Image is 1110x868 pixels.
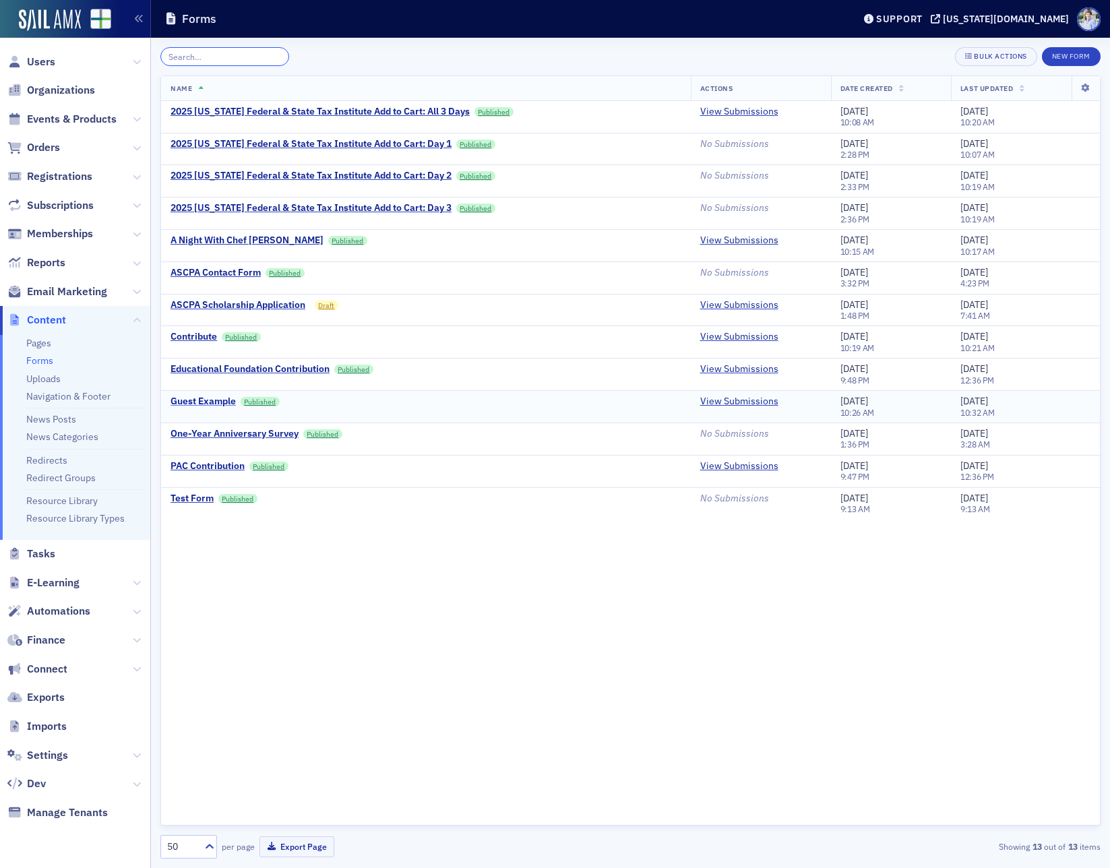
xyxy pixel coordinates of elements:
[7,604,90,619] a: Automations
[960,471,994,482] time: 12:36 PM
[27,140,60,155] span: Orders
[840,117,875,127] time: 10:08 AM
[222,840,255,852] label: per page
[7,112,117,127] a: Events & Products
[960,105,988,117] span: [DATE]
[7,226,93,241] a: Memberships
[960,181,995,192] time: 10:19 AM
[960,492,988,504] span: [DATE]
[456,139,495,149] a: Published
[700,138,822,150] div: No Submissions
[26,512,125,524] a: Resource Library Types
[7,805,108,820] a: Manage Tenants
[700,235,778,247] a: View Submissions
[960,342,995,353] time: 10:21 AM
[7,55,55,69] a: Users
[171,106,470,118] div: 2025 [US_STATE] Federal & State Tax Institute Add to Cart: All 3 Days
[1042,49,1101,61] a: New Form
[171,235,323,247] div: A Night With Chef [PERSON_NAME]
[700,202,822,214] div: No Submissions
[7,83,95,98] a: Organizations
[334,365,373,374] a: Published
[840,137,868,150] span: [DATE]
[171,460,245,472] a: PAC Contribution
[840,330,868,342] span: [DATE]
[26,431,98,443] a: News Categories
[7,748,68,763] a: Settings
[840,471,869,482] time: 9:47 PM
[700,493,822,505] div: No Submissions
[840,310,869,321] time: 1:48 PM
[840,181,869,192] time: 2:33 PM
[840,492,868,504] span: [DATE]
[840,395,868,407] span: [DATE]
[182,11,216,27] h1: Forms
[700,267,822,279] div: No Submissions
[931,14,1074,24] button: [US_STATE][DOMAIN_NAME]
[90,9,111,30] img: SailAMX
[7,662,67,677] a: Connect
[876,13,923,25] div: Support
[840,214,869,224] time: 2:36 PM
[27,776,46,791] span: Dev
[27,604,90,619] span: Automations
[955,47,1037,66] button: Bulk Actions
[1077,7,1101,31] span: Profile
[960,169,988,181] span: [DATE]
[840,266,868,278] span: [DATE]
[241,397,280,406] a: Published
[960,137,988,150] span: [DATE]
[171,493,214,505] div: Test Form
[840,407,875,418] time: 10:26 AM
[7,313,66,328] a: Content
[315,301,338,310] span: Draft
[171,138,452,150] a: 2025 [US_STATE] Federal & State Tax Institute Add to Cart: Day 1
[171,84,192,93] span: Name
[26,390,111,402] a: Navigation & Footer
[474,107,514,117] a: Published
[840,342,875,353] time: 10:19 AM
[840,299,868,311] span: [DATE]
[27,255,65,270] span: Reports
[960,214,995,224] time: 10:19 AM
[26,472,96,484] a: Redirect Groups
[960,375,994,385] time: 12:36 PM
[1030,840,1044,852] strong: 13
[171,331,217,343] a: Contribute
[700,460,778,472] a: View Submissions
[171,299,305,311] div: ASCPA Scholarship Application
[700,106,778,118] a: View Submissions
[960,407,995,418] time: 10:32 AM
[303,429,342,439] a: Published
[840,246,875,257] time: 10:15 AM
[27,226,93,241] span: Memberships
[218,494,257,503] a: Published
[27,313,66,328] span: Content
[960,234,988,246] span: [DATE]
[171,267,261,279] a: ASCPA Contact Form
[797,840,1101,852] div: Showing out of items
[960,84,1013,93] span: Last Updated
[160,47,289,66] input: Search…
[960,395,988,407] span: [DATE]
[974,53,1026,60] div: Bulk Actions
[960,363,988,375] span: [DATE]
[840,375,869,385] time: 9:48 PM
[26,354,53,367] a: Forms
[171,202,452,214] div: 2025 [US_STATE] Federal & State Tax Institute Add to Cart: Day 3
[840,363,868,375] span: [DATE]
[27,805,108,820] span: Manage Tenants
[27,547,55,561] span: Tasks
[7,198,94,213] a: Subscriptions
[7,284,107,299] a: Email Marketing
[7,169,92,184] a: Registrations
[26,454,67,466] a: Redirects
[456,204,495,213] a: Published
[960,246,995,257] time: 10:17 AM
[26,413,76,425] a: News Posts
[171,170,452,182] div: 2025 [US_STATE] Federal & State Tax Institute Add to Cart: Day 2
[27,719,67,734] span: Imports
[19,9,81,31] img: SailAMX
[266,268,305,278] a: Published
